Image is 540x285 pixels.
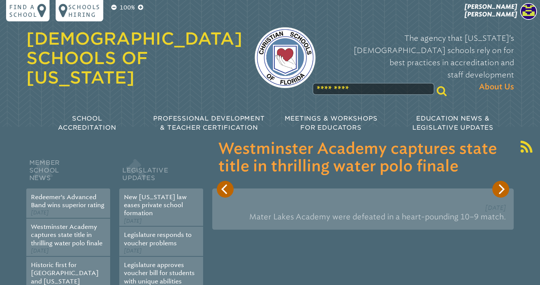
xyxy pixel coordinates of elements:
span: Education News & Legislative Updates [412,115,494,131]
p: The agency that [US_STATE]’s [DEMOGRAPHIC_DATA] schools rely on for best practices in accreditati... [328,32,514,93]
p: Mater Lakes Academy were defeated in a heart-pounding 10–9 match. [220,209,506,225]
img: csf-logo-web-colors.png [255,27,316,88]
p: Schools Hiring [68,3,100,18]
span: [DATE] [485,204,506,211]
p: 100% [118,3,136,12]
a: Legislature approves voucher bill for students with unique abilities [124,261,195,285]
h3: Westminster Academy captures state title in thrilling water polo finale [218,140,508,176]
span: Professional Development & Teacher Certification [153,115,264,131]
button: Next [492,181,509,198]
span: [DATE] [31,248,49,254]
span: [DATE] [124,248,142,254]
h2: Member School News [26,157,110,188]
button: Previous [217,181,234,198]
a: Legislature responds to voucher problems [124,231,192,246]
p: Find a school [9,3,37,18]
span: Meetings & Workshops for Educators [285,115,378,131]
span: [DATE] [31,209,49,216]
a: [DEMOGRAPHIC_DATA] Schools of [US_STATE] [26,29,242,87]
h2: Legislative Updates [119,157,203,188]
span: [PERSON_NAME] [PERSON_NAME] [465,3,517,18]
a: Redeemer’s Advanced Band wins superior rating [31,193,104,209]
span: About Us [479,81,514,93]
span: School Accreditation [58,115,116,131]
img: efbb4bd7842a81d88418237ffac5a9ff [520,3,537,20]
a: New [US_STATE] law eases private school formation [124,193,187,217]
a: Westminster Academy captures state title in thrilling water polo finale [31,223,103,247]
span: [DATE] [124,218,142,224]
